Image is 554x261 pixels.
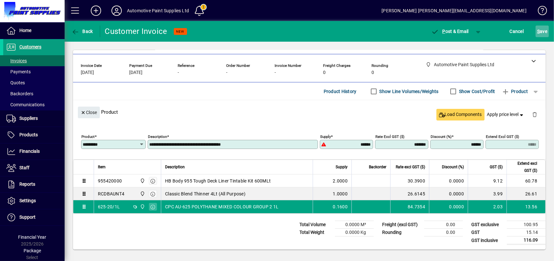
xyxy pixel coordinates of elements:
[371,70,374,75] span: 0
[468,229,507,236] td: GST
[485,109,527,120] button: Apply price level
[498,86,531,97] button: Product
[81,70,94,75] span: [DATE]
[296,221,335,229] td: Total Volume
[3,99,65,110] a: Communications
[468,187,507,200] td: 3.99
[333,204,348,210] span: 0.1600
[24,248,41,253] span: Package
[333,191,348,197] span: 1.0000
[537,29,540,34] span: S
[533,1,546,22] a: Knowledge Base
[394,191,425,197] div: 26.6145
[127,5,189,16] div: Automotive Paint Supplies Ltd
[165,204,278,210] span: CPC AU-625 POLYTHANE MIXED COLOUR GROUP 2 1L
[442,163,464,171] span: Discount (%)
[379,229,424,236] td: Rounding
[396,163,425,171] span: Rate excl GST ($)
[86,5,106,16] button: Add
[165,191,246,197] span: Classic Blend Thinner 4Lt (All Purpose)
[19,44,41,49] span: Customers
[428,26,472,37] button: Post & Email
[3,66,65,77] a: Payments
[436,109,485,120] button: Load Components
[468,221,507,229] td: GST exclusive
[375,134,404,139] mat-label: Rate excl GST ($)
[78,107,100,118] button: Close
[3,209,65,225] a: Support
[70,26,95,37] button: Back
[6,80,25,85] span: Quotes
[6,102,45,107] span: Communications
[511,160,537,174] span: Extend excl GST ($)
[138,190,146,197] span: Automotive Paint Supplies Ltd
[19,28,31,33] span: Home
[468,174,507,187] td: 9.12
[507,187,545,200] td: 26.61
[3,77,65,88] a: Quotes
[6,58,27,63] span: Invoices
[429,187,468,200] td: 0.0000
[71,29,93,34] span: Back
[487,111,525,118] span: Apply price level
[510,26,524,37] span: Cancel
[6,91,33,96] span: Backorders
[129,70,142,75] span: [DATE]
[6,69,31,74] span: Payments
[106,5,127,16] button: Profile
[3,55,65,66] a: Invoices
[320,134,331,139] mat-label: Supply
[105,26,167,37] div: Customer Invoice
[536,26,549,37] button: Save
[3,193,65,209] a: Settings
[431,29,469,34] span: ost & Email
[429,200,468,213] td: 0.0000
[73,100,546,124] div: Product
[3,160,65,176] a: Staff
[382,5,527,16] div: [PERSON_NAME] [PERSON_NAME][EMAIL_ADDRESS][DOMAIN_NAME]
[502,86,528,97] span: Product
[275,70,276,75] span: -
[81,134,95,139] mat-label: Product
[336,163,348,171] span: Supply
[424,221,463,229] td: 0.00
[379,221,424,229] td: Freight (excl GST)
[3,176,65,193] a: Reports
[3,23,65,39] a: Home
[178,70,179,75] span: -
[19,116,38,121] span: Suppliers
[394,204,425,210] div: 84.7354
[507,221,546,229] td: 100.95
[369,163,386,171] span: Backorder
[296,229,335,236] td: Total Weight
[165,178,271,184] span: HB Body 955 Tough Deck Liner Tintable Kit 600MLt
[527,111,542,117] app-page-header-button: Delete
[65,26,100,37] app-page-header-button: Back
[333,178,348,184] span: 2.0000
[507,200,545,213] td: 13.56
[378,88,439,95] label: Show Line Volumes/Weights
[335,221,374,229] td: 0.0000 M³
[508,26,526,37] button: Cancel
[486,134,519,139] mat-label: Extend excl GST ($)
[335,229,374,236] td: 0.0000 Kg
[527,107,542,122] button: Delete
[19,149,40,154] span: Financials
[98,204,120,210] div: 625-20/1L
[431,134,452,139] mat-label: Discount (%)
[537,26,547,37] span: ave
[3,88,65,99] a: Backorders
[468,236,507,245] td: GST inclusive
[98,191,124,197] div: RCDBAUNT4
[18,235,47,240] span: Financial Year
[507,174,545,187] td: 60.78
[468,200,507,213] td: 2.03
[19,182,35,187] span: Reports
[80,107,97,118] span: Close
[507,229,546,236] td: 15.14
[429,174,468,187] td: 0.0000
[148,134,167,139] mat-label: Description
[458,88,495,95] label: Show Cost/Profit
[323,70,326,75] span: 0
[19,165,29,170] span: Staff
